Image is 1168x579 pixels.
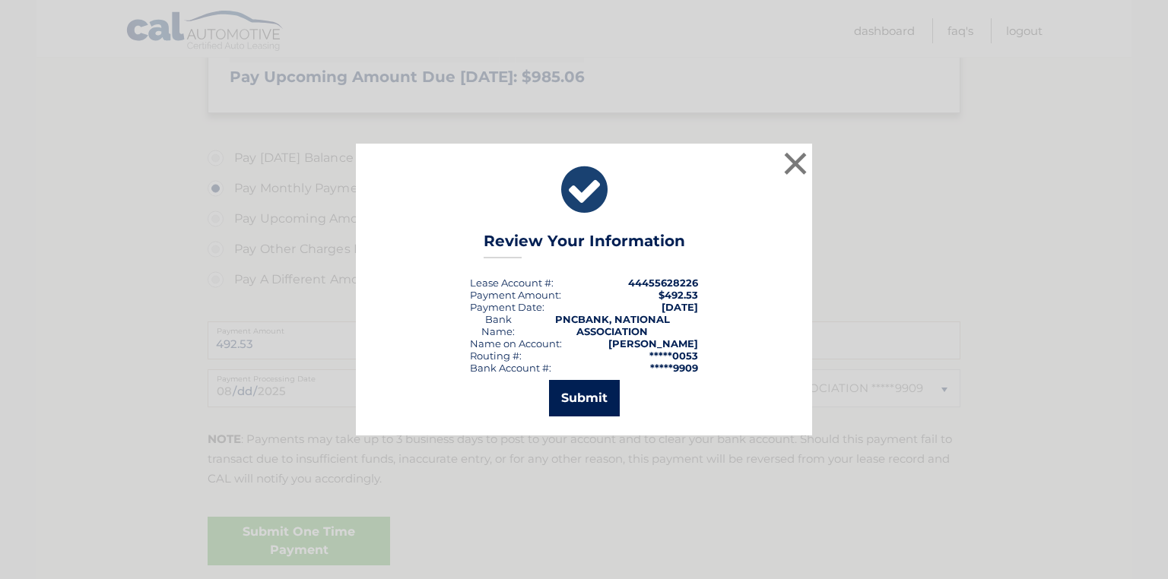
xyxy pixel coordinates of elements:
[555,313,670,337] strong: PNCBANK, NATIONAL ASSOCIATION
[470,277,554,289] div: Lease Account #:
[470,313,526,337] div: Bank Name:
[628,277,698,289] strong: 44455628226
[780,148,811,179] button: ×
[484,232,685,258] h3: Review Your Information
[470,350,522,362] div: Routing #:
[470,301,544,313] div: :
[470,362,551,374] div: Bank Account #:
[608,337,698,350] strong: [PERSON_NAME]
[549,380,620,416] button: Submit
[659,289,698,301] span: $492.53
[662,301,698,313] span: [DATE]
[470,289,561,301] div: Payment Amount:
[470,301,542,313] span: Payment Date
[470,337,562,350] div: Name on Account:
